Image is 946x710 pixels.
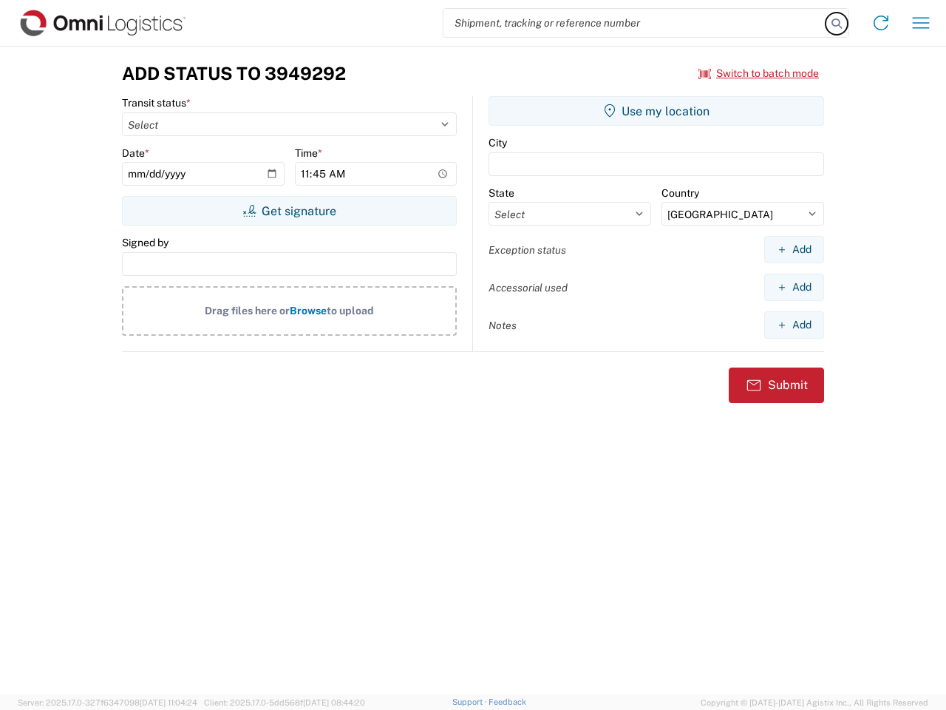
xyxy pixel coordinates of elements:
label: Transit status [122,96,191,109]
button: Switch to batch mode [698,61,819,86]
label: City [489,136,507,149]
span: [DATE] 08:44:20 [303,698,365,707]
button: Add [764,311,824,339]
label: Time [295,146,322,160]
label: Notes [489,319,517,332]
button: Add [764,274,824,301]
label: Exception status [489,243,566,257]
label: Signed by [122,236,169,249]
span: Drag files here or [205,305,290,317]
span: Browse [290,305,327,317]
label: Date [122,146,149,160]
label: Country [661,186,699,200]
span: [DATE] 11:04:24 [140,698,197,707]
a: Support [452,697,489,706]
input: Shipment, tracking or reference number [443,9,826,37]
button: Add [764,236,824,263]
label: State [489,186,514,200]
span: Server: 2025.17.0-327f6347098 [18,698,197,707]
h3: Add Status to 3949292 [122,63,346,84]
button: Get signature [122,196,457,226]
label: Accessorial used [489,281,568,294]
button: Use my location [489,96,824,126]
span: Client: 2025.17.0-5dd568f [204,698,365,707]
button: Submit [729,368,824,403]
a: Feedback [489,697,526,706]
span: Copyright © [DATE]-[DATE] Agistix Inc., All Rights Reserved [701,696,928,709]
span: to upload [327,305,374,317]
